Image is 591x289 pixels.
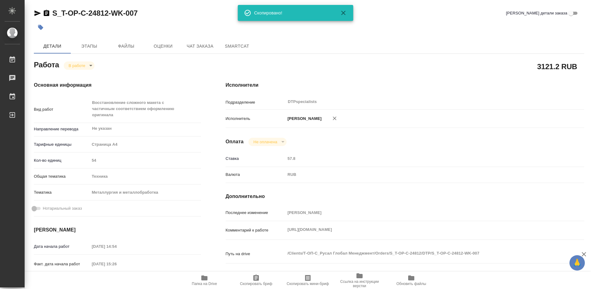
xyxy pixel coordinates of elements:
[226,81,584,89] h4: Исполнители
[90,242,143,251] input: Пустое поле
[43,205,82,212] span: Нотариальный заказ
[34,157,90,164] p: Кол-во единиц
[148,42,178,50] span: Оценки
[34,81,201,89] h4: Основная информация
[34,261,90,267] p: Факт. дата начала работ
[226,227,285,233] p: Комментарий к работе
[226,138,244,145] h4: Оплата
[34,21,47,34] button: Добавить тэг
[34,59,59,70] h2: Работа
[34,173,90,180] p: Общая тематика
[67,63,87,68] button: В работе
[111,42,141,50] span: Файлы
[52,9,138,17] a: S_T-OP-C-24812-WK-007
[226,116,285,122] p: Исполнитель
[34,226,201,234] h4: [PERSON_NAME]
[285,248,554,259] textarea: /Clients/Т-ОП-С_Русал Глобал Менеджмент/Orders/S_T-OP-C-24812/DTP/S_T-OP-C-24812-WK-007
[254,10,331,16] div: Скопировано!
[90,139,201,150] div: Страница А4
[64,61,94,70] div: В работе
[34,189,90,196] p: Тематика
[226,193,584,200] h4: Дополнительно
[179,272,230,289] button: Папка на Drive
[285,154,554,163] input: Пустое поле
[282,272,334,289] button: Скопировать мини-бриф
[396,282,426,286] span: Обновить файлы
[285,224,554,235] textarea: [URL][DOMAIN_NAME]
[226,251,285,257] p: Путь на drive
[230,272,282,289] button: Скопировать бриф
[334,272,385,289] button: Ссылка на инструкции верстки
[537,61,577,72] h2: 3121.2 RUB
[226,99,285,105] p: Подразделение
[385,272,437,289] button: Обновить файлы
[506,10,567,16] span: [PERSON_NAME] детали заказа
[34,126,90,132] p: Направление перевода
[34,141,90,148] p: Тарифные единицы
[572,256,582,269] span: 🙏
[336,9,351,17] button: Закрыть
[240,282,272,286] span: Скопировать бриф
[226,172,285,178] p: Валюта
[90,156,201,165] input: Пустое поле
[285,116,322,122] p: [PERSON_NAME]
[251,139,279,144] button: Не оплачена
[569,255,585,271] button: 🙏
[337,279,382,288] span: Ссылка на инструкции верстки
[248,138,286,146] div: В работе
[74,42,104,50] span: Этапы
[34,106,90,113] p: Вид работ
[90,171,201,182] div: Техника
[285,208,554,217] input: Пустое поле
[328,112,341,125] button: Удалить исполнителя
[43,10,50,17] button: Скопировать ссылку
[90,259,143,268] input: Пустое поле
[226,210,285,216] p: Последнее изменение
[34,10,41,17] button: Скопировать ссылку для ЯМессенджера
[90,187,201,198] div: Металлургия и металлобработка
[222,42,252,50] span: SmartCat
[287,282,329,286] span: Скопировать мини-бриф
[34,243,90,250] p: Дата начала работ
[185,42,215,50] span: Чат заказа
[38,42,67,50] span: Детали
[285,169,554,180] div: RUB
[192,282,217,286] span: Папка на Drive
[226,156,285,162] p: Ставка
